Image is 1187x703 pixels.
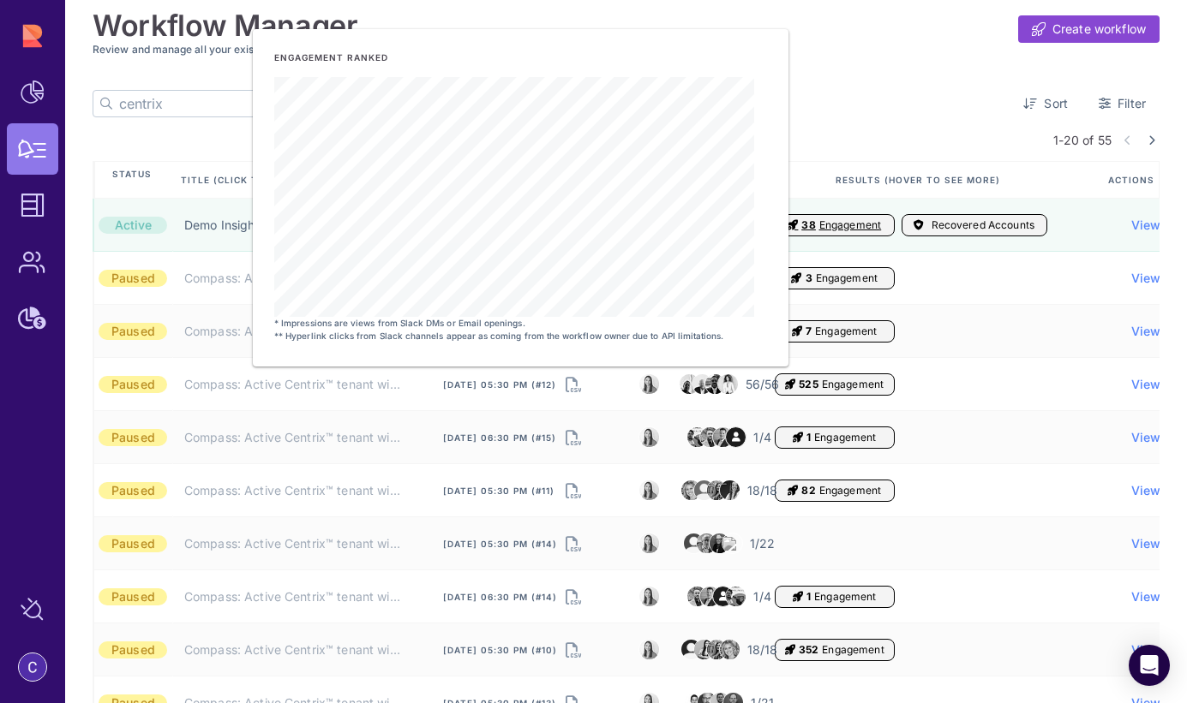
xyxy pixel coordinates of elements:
[806,590,811,604] span: 1
[639,427,659,447] img: 8525803544391_e4bc78f9dfe39fb1ff36_32.jpg
[93,43,1160,56] h3: Review and manage all your existing workflows
[746,376,780,393] span: 56/56
[806,431,811,444] span: 1
[914,218,924,232] i: Accounts
[566,426,581,450] i: Download Samples CSV
[801,218,815,232] span: 38
[1131,641,1172,658] a: View >
[684,533,704,553] img: 52cfaa437dd03b1506d78b6ebff446d7.jpg
[274,330,754,343] p: ** Hyperlink clicks from Slack channels appear as coming from the workflow owner due to API limit...
[184,217,402,234] a: Demo Insight - Dunder Mifflin: Daily Sales
[443,591,557,603] span: [DATE] 06:30 pm (#14)
[814,590,876,604] span: Engagement
[99,323,167,340] div: Paused
[639,374,659,394] img: 8525803544391_e4bc78f9dfe39fb1ff36_32.jpg
[799,378,818,391] span: 525
[443,485,555,497] span: [DATE] 05:30 pm (#11)
[680,374,699,394] img: 3607378628386_9a6bd9346db49c80962d_32.jpg
[639,533,659,553] img: 8525803544391_e4bc78f9dfe39fb1ff36_32.jpg
[793,431,803,444] i: Engagement
[184,588,402,605] a: Compass: Active Centrix™ tenant will be deleted (TCSM) ❌
[566,638,581,662] i: Download Samples CSV
[697,533,716,553] img: 7147493461412_a4b4b771b96ae1b298ac_32.png
[836,174,1004,186] span: Results (Hover to see more)
[747,482,778,499] span: 18/18
[707,480,727,500] img: 4648117769922_7240f911f13a0d0b449a_32.png
[112,168,152,192] span: Status
[1131,376,1172,393] a: View >
[443,538,557,550] span: [DATE] 05:30 pm (#14)
[687,427,707,447] img: 4160124189142_67c8215aa11281e2ad74_32.jpg
[184,535,402,552] a: Compass: Active Centrix™ tenant will be deleted ❌ (SE)
[99,588,167,605] div: Paused
[1131,323,1172,340] a: View >
[1131,535,1172,552] a: View >
[1053,131,1112,149] span: 1-20 of 55
[747,641,778,658] span: 18/18
[99,376,167,393] div: Paused
[753,429,770,446] span: 1/4
[694,480,714,500] img: 60dd36b0102290c2aaad4fa0b1854b61.jpg
[1129,645,1170,686] div: Open Intercom Messenger
[720,640,740,659] img: 8195088396723_adbfa10972d97bff0efe_32.png
[785,643,795,657] i: Engagement
[1044,95,1068,112] span: Sort
[1131,429,1172,446] a: View >
[184,641,402,658] a: Compass: Active Centrix™ tenant will be deleted (AE) ❌
[750,535,776,552] span: 1/22
[681,640,701,659] img: 13daf49264a3aeb0f570162a5ee0b3a0.jpg
[681,480,701,500] img: 8195088396723_adbfa10972d97bff0efe_32.png
[819,218,881,232] span: Engagement
[99,535,167,552] div: Paused
[181,174,300,186] span: Title (click to edit)
[566,585,581,609] button: Download Samples CSV
[184,482,402,499] a: Compass: Active Centrix™ tenant will be deleted (AE) ❌
[1118,95,1146,112] span: Filter
[1131,588,1172,605] a: View >
[566,532,581,556] button: Download Samples CSV
[822,643,884,657] span: Engagement
[566,372,581,396] button: Download Samples CSV
[692,374,712,394] img: 5915588640788_eac22dba44b47c3b0cd3_32.jpg
[707,640,727,659] img: 4648117769922_7240f911f13a0d0b449a_32.png
[639,587,659,606] img: 8525803544391_e4bc78f9dfe39fb1ff36_32.jpg
[799,643,818,657] span: 352
[443,378,556,390] span: [DATE] 05:30 pm (#12)
[274,317,754,330] p: * Impressions are views from Slack DMs or Email openings.
[713,427,733,447] img: 3996298252272_541c4afd80fd5fc2a44a_32.jpg
[443,432,556,444] span: [DATE] 06:30 pm (#15)
[1131,270,1172,287] a: View >
[726,587,746,606] img: 4160124189142_67c8215aa11281e2ad74_32.jpg
[806,271,812,285] span: 3
[819,484,881,497] span: Engagement
[1052,21,1146,38] span: Create workflow
[1131,482,1172,499] a: View >
[19,653,46,681] img: account-photo
[801,484,815,497] span: 82
[816,271,878,285] span: Engagement
[99,429,167,446] div: Paused
[639,480,659,500] img: 8525803544391_e4bc78f9dfe39fb1ff36_32.jpg
[792,325,802,338] i: Engagement
[814,431,876,444] span: Engagement
[788,484,798,497] i: Engagement
[184,270,402,287] a: Compass: Active Centrix™ tenant will be deleted ❌ (SE)
[718,374,738,394] img: 3112477413939_8b8bcff55132ec85b073_32.jpg
[793,590,803,604] i: Engagement
[274,51,754,63] p: Engagement Ranked
[806,325,812,338] span: 7
[932,218,1035,232] span: Recovered Accounts
[710,533,729,553] img: 6936354025699_8dc4e886e2313c2ed439_32.png
[566,479,581,503] button: Download Samples CSV
[184,429,402,446] a: Compass: Active Centrix™ tenant will be deleted (TCSM) ❌
[694,640,714,659] img: 9367656249205_2a6c69fcc3583e53a133_32.jpg
[705,374,725,394] img: 3021670064978_d2ac07a9db70abbc11aa_32.jpg
[822,378,884,391] span: Engagement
